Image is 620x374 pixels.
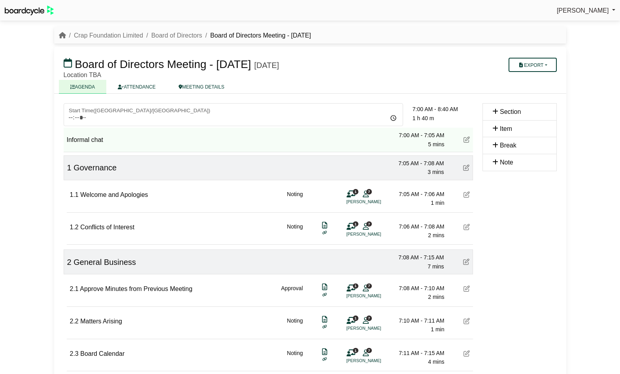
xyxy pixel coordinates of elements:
[151,32,202,39] a: Board of Directors
[389,284,445,293] div: 7:08 AM - 7:10 AM
[347,231,406,238] li: [PERSON_NAME]
[287,349,303,366] div: Noting
[80,285,192,292] span: Approve Minutes from Previous Meeting
[557,6,615,16] a: [PERSON_NAME]
[509,58,556,72] button: Export
[353,221,358,227] span: 1
[59,80,107,94] a: AGENDA
[64,72,102,78] span: Location TBA
[500,142,516,149] span: Break
[202,30,311,41] li: Board of Directors Meeting - [DATE]
[73,163,117,172] span: Governance
[389,316,445,325] div: 7:10 AM - 7:11 AM
[428,141,444,147] span: 5 mins
[287,316,303,334] div: Noting
[67,258,72,266] span: 2
[70,191,79,198] span: 1.1
[67,136,103,143] span: Informal chat
[366,189,372,194] span: 7
[389,131,445,140] div: 7:00 AM - 7:05 AM
[366,283,372,289] span: 7
[167,80,236,94] a: MEETING DETAILS
[287,222,303,240] div: Noting
[73,258,136,266] span: General Business
[347,198,406,205] li: [PERSON_NAME]
[366,348,372,353] span: 7
[428,263,444,270] span: 7 mins
[106,80,167,94] a: ATTENDANCE
[500,159,513,166] span: Note
[80,318,122,325] span: Matters Arising
[366,315,372,321] span: 7
[70,285,79,292] span: 2.1
[557,7,609,14] span: [PERSON_NAME]
[389,253,444,262] div: 7:08 AM - 7:15 AM
[347,357,406,364] li: [PERSON_NAME]
[353,189,358,194] span: 1
[500,108,521,115] span: Section
[428,359,444,365] span: 4 mins
[500,125,512,132] span: Item
[67,163,72,172] span: 1
[74,32,143,39] a: Crap Foundation Limited
[70,224,79,230] span: 1.2
[428,294,444,300] span: 2 mins
[59,30,311,41] nav: breadcrumb
[347,293,406,299] li: [PERSON_NAME]
[353,283,358,289] span: 1
[428,232,444,238] span: 2 mins
[389,349,445,357] div: 7:11 AM - 7:15 AM
[431,200,444,206] span: 1 min
[353,315,358,321] span: 1
[413,115,434,121] span: 1 h 40 m
[431,326,444,332] span: 1 min
[389,159,444,168] div: 7:05 AM - 7:08 AM
[287,190,303,208] div: Noting
[80,191,148,198] span: Welcome and Apologies
[75,58,251,70] span: Board of Directors Meeting - [DATE]
[389,190,445,198] div: 7:05 AM - 7:06 AM
[366,221,372,227] span: 7
[70,350,79,357] span: 2.3
[353,348,358,353] span: 1
[5,6,54,15] img: BoardcycleBlackGreen-aaafeed430059cb809a45853b8cf6d952af9d84e6e89e1f1685b34bfd5cb7d64.svg
[347,325,406,332] li: [PERSON_NAME]
[428,169,444,175] span: 3 mins
[254,60,279,70] div: [DATE]
[80,224,134,230] span: Conflicts of Interest
[80,350,124,357] span: Board Calendar
[413,105,473,113] div: 7:00 AM - 8:40 AM
[389,222,445,231] div: 7:06 AM - 7:08 AM
[70,318,79,325] span: 2.2
[281,284,303,302] div: Approval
